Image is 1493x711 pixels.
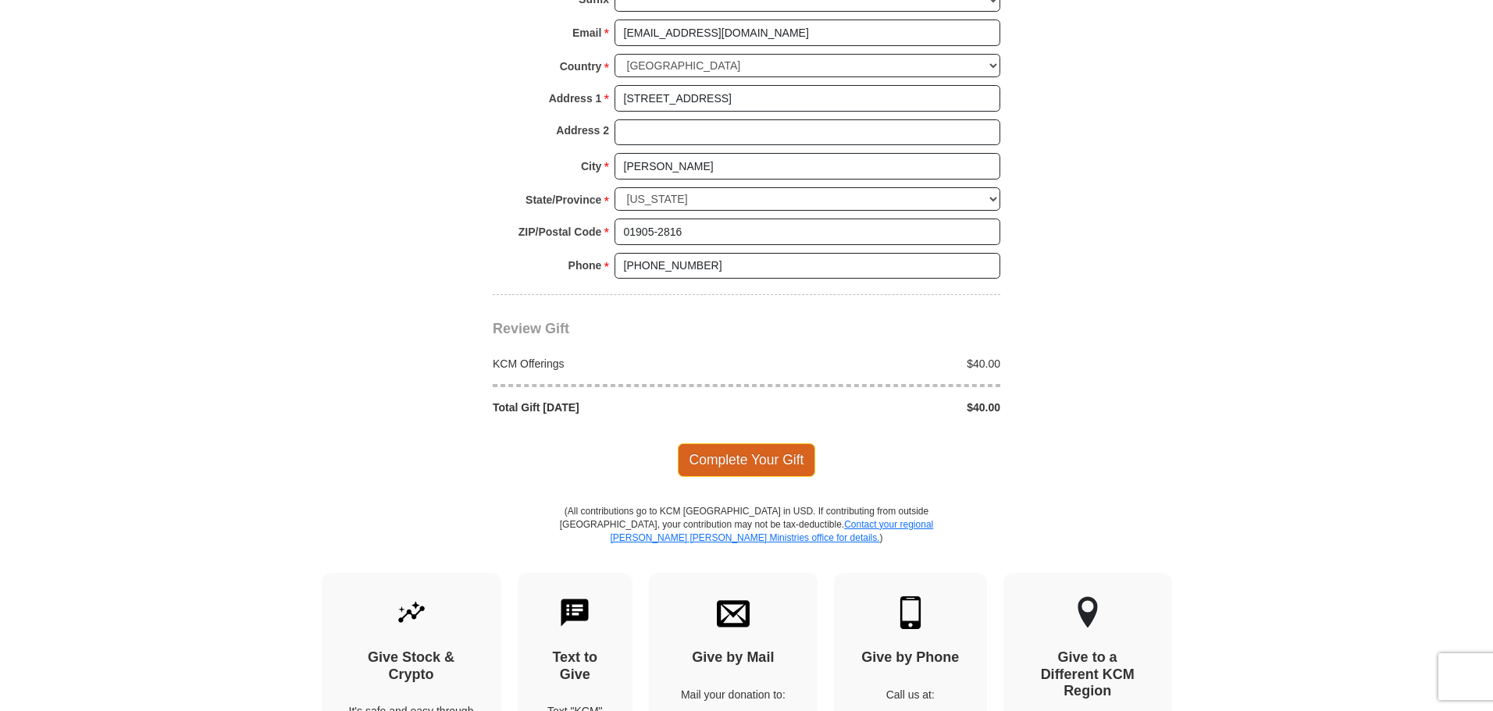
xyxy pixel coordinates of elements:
[676,649,790,667] h4: Give by Mail
[676,687,790,702] p: Mail your donation to:
[894,596,927,629] img: mobile.svg
[545,649,606,683] h4: Text to Give
[610,519,933,543] a: Contact your regional [PERSON_NAME] [PERSON_NAME] Ministries office for details.
[572,22,601,44] strong: Email
[678,443,816,476] span: Complete Your Gift
[746,356,1009,371] div: $40.00
[526,189,601,211] strong: State/Province
[861,687,960,702] p: Call us at:
[395,596,428,629] img: give-by-stock.svg
[568,254,602,276] strong: Phone
[493,321,569,336] span: Review Gift
[485,356,747,371] div: KCM Offerings
[746,400,1009,415] div: $40.00
[518,221,602,243] strong: ZIP/Postal Code
[560,55,602,77] strong: Country
[558,596,591,629] img: text-to-give.svg
[556,119,609,141] strong: Address 2
[485,400,747,415] div: Total Gift [DATE]
[1077,596,1099,629] img: other-region
[349,649,474,683] h4: Give Stock & Crypto
[717,596,750,629] img: envelope.svg
[581,155,601,177] strong: City
[549,87,602,109] strong: Address 1
[1031,649,1145,700] h4: Give to a Different KCM Region
[861,649,960,667] h4: Give by Phone
[559,505,934,573] p: (All contributions go to KCM [GEOGRAPHIC_DATA] in USD. If contributing from outside [GEOGRAPHIC_D...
